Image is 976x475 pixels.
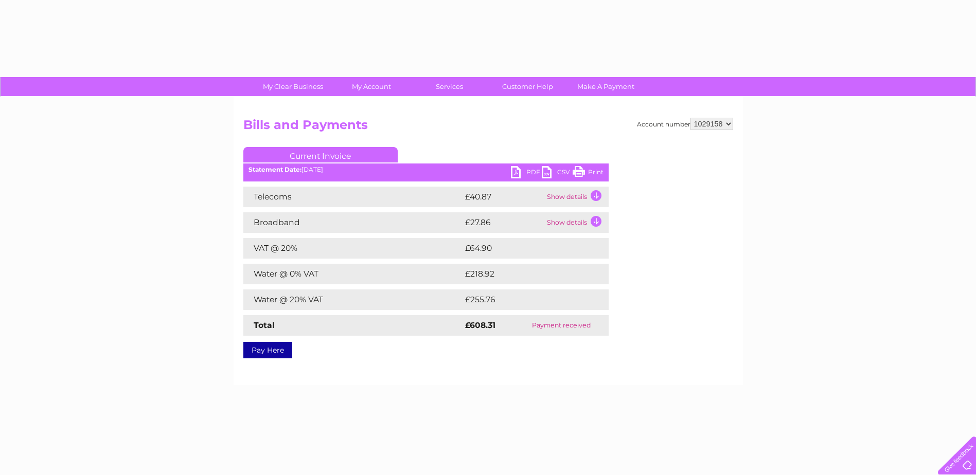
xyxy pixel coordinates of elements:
[563,77,648,96] a: Make A Payment
[544,187,609,207] td: Show details
[243,118,733,137] h2: Bills and Payments
[463,212,544,233] td: £27.86
[243,212,463,233] td: Broadband
[243,289,463,310] td: Water @ 20% VAT
[254,320,275,330] strong: Total
[463,238,589,259] td: £64.90
[407,77,492,96] a: Services
[514,315,608,336] td: Payment received
[463,264,590,284] td: £218.92
[329,77,414,96] a: My Account
[542,166,573,181] a: CSV
[637,118,733,130] div: Account number
[251,77,335,96] a: My Clear Business
[249,166,301,173] b: Statement Date:
[243,238,463,259] td: VAT @ 20%
[463,187,544,207] td: £40.87
[243,342,292,358] a: Pay Here
[243,147,398,162] a: Current Invoice
[243,187,463,207] td: Telecoms
[243,264,463,284] td: Water @ 0% VAT
[573,166,604,181] a: Print
[511,166,542,181] a: PDF
[243,166,609,173] div: [DATE]
[463,289,590,310] td: £255.76
[465,320,495,330] strong: £608.31
[544,212,609,233] td: Show details
[485,77,570,96] a: Customer Help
